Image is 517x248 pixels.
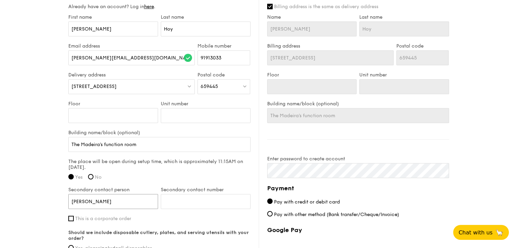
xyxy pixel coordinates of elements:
[267,14,357,20] label: Name
[359,72,449,78] label: Unit number
[274,212,399,217] span: Pay with other method (Bank transfer/Cheque/Invoice)
[184,54,192,62] img: icon-success.f839ccf9.svg
[161,101,251,107] label: Unit number
[453,225,509,240] button: Chat with us🦙
[197,43,250,49] label: Mobile number
[274,4,378,10] span: Billing address is the same as delivery address
[267,226,449,234] label: Google Pay
[88,174,93,179] input: No
[459,229,493,236] span: Chat with us
[75,216,131,222] span: This is a corporate order
[68,3,251,10] div: Already have an account? Log in .
[68,130,251,136] label: Building name/block (optional)
[68,230,249,241] strong: Should we include disposable cutlery, plates, and serving utensils with your order?
[242,84,247,89] img: icon-dropdown.fa26e9f9.svg
[187,84,192,89] img: icon-dropdown.fa26e9f9.svg
[68,174,74,179] input: Yes
[197,72,250,78] label: Postal code
[274,199,340,205] span: Pay with credit or debit card
[68,72,195,78] label: Delivery address
[267,72,357,78] label: Floor
[75,174,83,180] span: Yes
[267,183,449,193] h4: Payment
[95,174,102,180] span: No
[68,187,158,193] label: Secondary contact person
[396,43,449,49] label: Postal code
[495,229,503,236] span: 🦙
[68,101,158,107] label: Floor
[144,4,154,10] a: here
[267,43,394,49] label: Billing address
[68,43,195,49] label: Email address
[267,101,449,107] label: Building name/block (optional)
[359,14,449,20] label: Last name
[71,84,117,89] span: [STREET_ADDRESS]
[68,159,251,170] label: The place will be open during setup time, which is approximately 11:15AM on [DATE].
[201,84,218,89] span: 659445
[267,198,273,204] input: Pay with credit or debit card
[267,4,273,9] input: Billing address is the same as delivery address
[267,211,273,216] input: Pay with other method (Bank transfer/Cheque/Invoice)
[161,14,251,20] label: Last name
[68,216,74,221] input: This is a corporate order
[267,156,449,162] label: Enter password to create account
[161,187,251,193] label: Secondary contact number
[68,14,158,20] label: First name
